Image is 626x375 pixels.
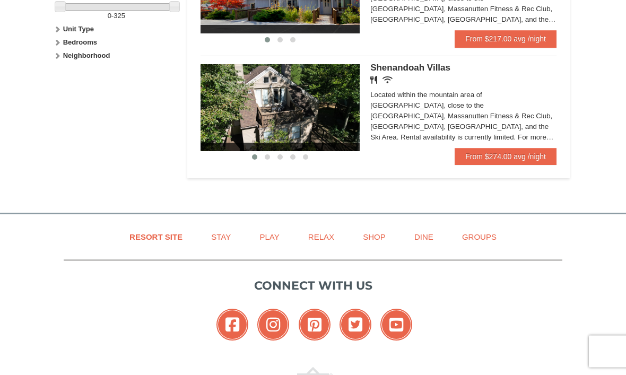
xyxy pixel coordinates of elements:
a: From $217.00 avg /night [455,31,557,48]
a: Dine [401,225,447,249]
strong: Neighborhood [63,52,110,60]
i: Restaurant [370,76,377,84]
a: Relax [295,225,347,249]
a: Groups [449,225,510,249]
p: Connect with us [64,277,562,295]
a: From $274.00 avg /night [455,149,557,165]
i: Wireless Internet (free) [382,76,393,84]
span: 0 [108,12,111,20]
a: Shop [350,225,399,249]
span: 325 [114,12,125,20]
div: Located within the mountain area of [GEOGRAPHIC_DATA], close to the [GEOGRAPHIC_DATA], Massanutte... [370,90,557,143]
a: Resort Site [116,225,196,249]
strong: Unit Type [63,25,94,33]
a: Stay [198,225,244,249]
strong: Bedrooms [63,39,97,47]
a: Play [246,225,292,249]
span: Shenandoah Villas [370,63,450,73]
label: - [56,11,177,22]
